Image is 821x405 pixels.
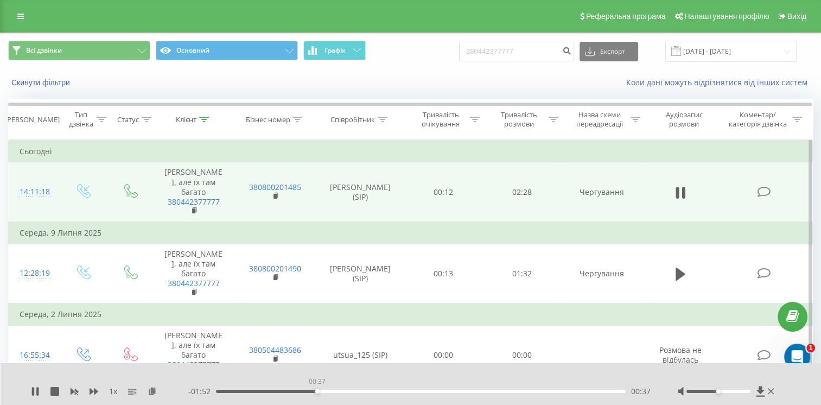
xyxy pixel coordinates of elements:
td: Середа, 9 Липня 2025 [9,222,813,244]
input: Пошук за номером [459,42,574,61]
td: 00:00 [482,325,561,385]
div: Назва схеми переадресації [571,110,628,129]
td: 00:00 [404,325,483,385]
div: Тривалість розмови [492,110,546,129]
span: 1 x [109,386,117,397]
td: Сьогодні [9,141,813,162]
button: Всі дзвінки [8,41,150,60]
span: 00:37 [631,386,651,397]
a: 380442377777 [168,359,220,370]
div: Accessibility label [716,389,721,394]
div: 16:55:34 [20,345,48,366]
a: 380800201490 [249,263,301,274]
span: Графік [324,47,346,54]
span: Всі дзвінки [26,46,62,55]
a: 380504483686 [249,345,301,355]
div: [PERSON_NAME] [5,115,60,124]
td: 00:12 [404,162,483,222]
iframe: Intercom live chat [784,344,810,370]
a: Коли дані можуть відрізнятися вiд інших систем [626,77,813,87]
div: 00:37 [307,374,328,389]
td: Середа, 2 Липня 2025 [9,303,813,325]
span: Вихід [787,12,806,21]
td: [PERSON_NAME] (SIP) [316,244,404,303]
a: 380800201485 [249,182,301,192]
div: Accessibility label [315,389,320,394]
td: 01:32 [482,244,561,303]
td: [PERSON_NAME] (SIP) [316,162,404,222]
span: Розмова не відбулась [659,345,702,365]
div: Статус [117,115,139,124]
button: Графік [303,41,366,60]
span: 1 [806,344,815,352]
div: Тривалість очікування [414,110,468,129]
td: [PERSON_NAME], але їх там багато [153,244,234,303]
td: Чергування [561,244,642,303]
span: - 01:52 [188,386,216,397]
td: Чергування [561,162,642,222]
div: Співробітник [330,115,375,124]
button: Скинути фільтри [8,78,75,87]
div: Тип дзвінка [68,110,94,129]
td: [PERSON_NAME], але їх там багато [153,162,234,222]
div: Бізнес номер [245,115,290,124]
div: Коментар/категорія дзвінка [726,110,790,129]
button: Основний [156,41,298,60]
a: 380442377777 [168,197,220,207]
button: Експорт [580,42,638,61]
div: 12:28:19 [20,263,48,284]
td: [PERSON_NAME], але їх там багато [153,325,234,385]
span: Реферальна програма [586,12,666,21]
a: 380442377777 [168,278,220,288]
td: 00:13 [404,244,483,303]
td: 02:28 [482,162,561,222]
span: Налаштування профілю [684,12,769,21]
td: utsua_125 (SIP) [316,325,404,385]
div: 14:11:18 [20,181,48,202]
div: Клієнт [176,115,196,124]
div: Аудіозапис розмови [653,110,716,129]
